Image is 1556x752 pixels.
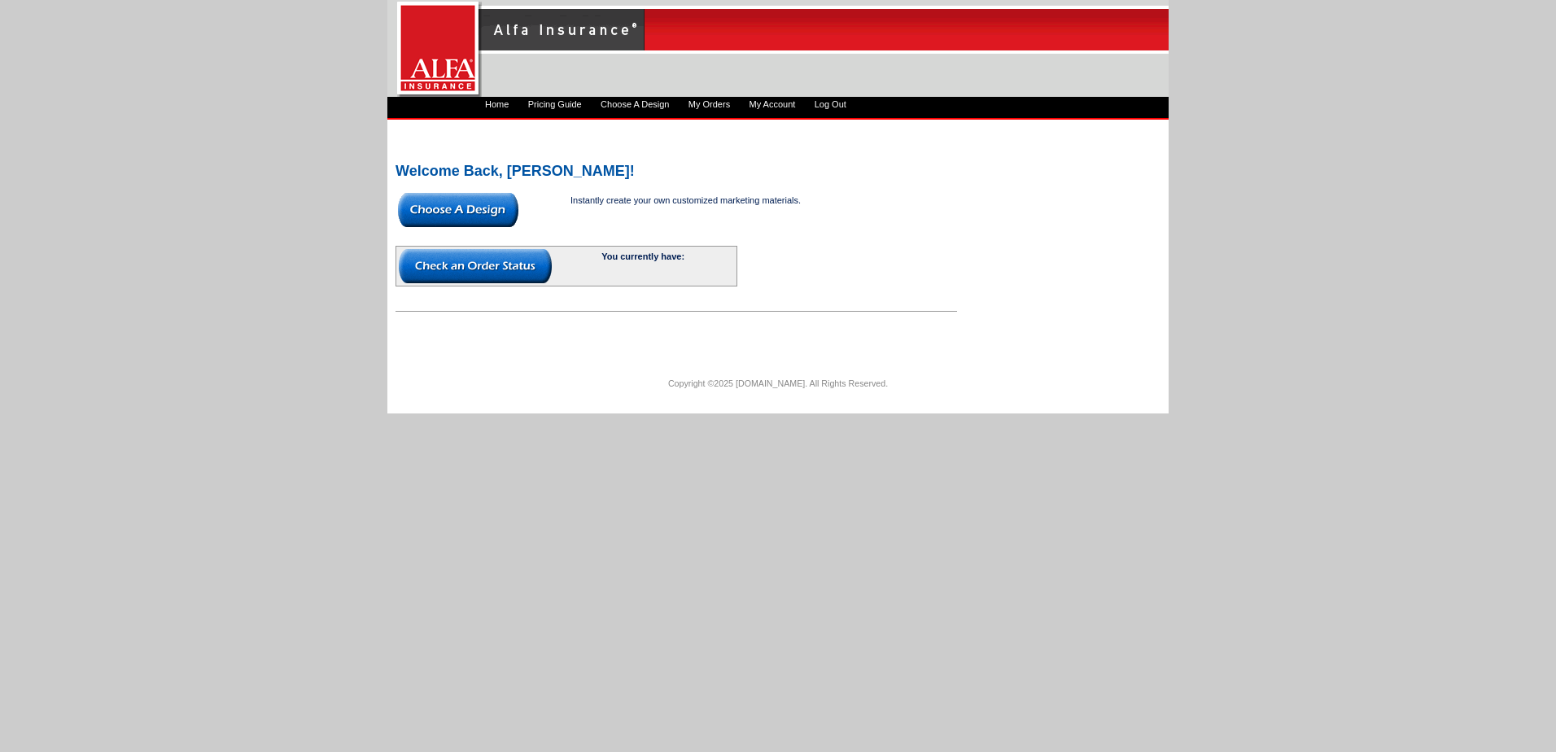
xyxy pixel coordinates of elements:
[396,164,1160,178] h2: Welcome Back, [PERSON_NAME]!
[398,193,518,227] img: button-choose-design.gif
[570,195,801,205] span: Instantly create your own customized marketing materials.
[688,99,730,109] a: My Orders
[528,99,582,109] a: Pricing Guide
[485,99,509,109] a: Home
[815,99,846,109] a: Log Out
[601,99,669,109] a: Choose A Design
[601,251,684,261] b: You currently have:
[387,376,1169,391] p: Copyright ©2025 [DOMAIN_NAME]. All Rights Reserved.
[750,99,796,109] a: My Account
[399,249,552,283] img: button-check-order-status.gif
